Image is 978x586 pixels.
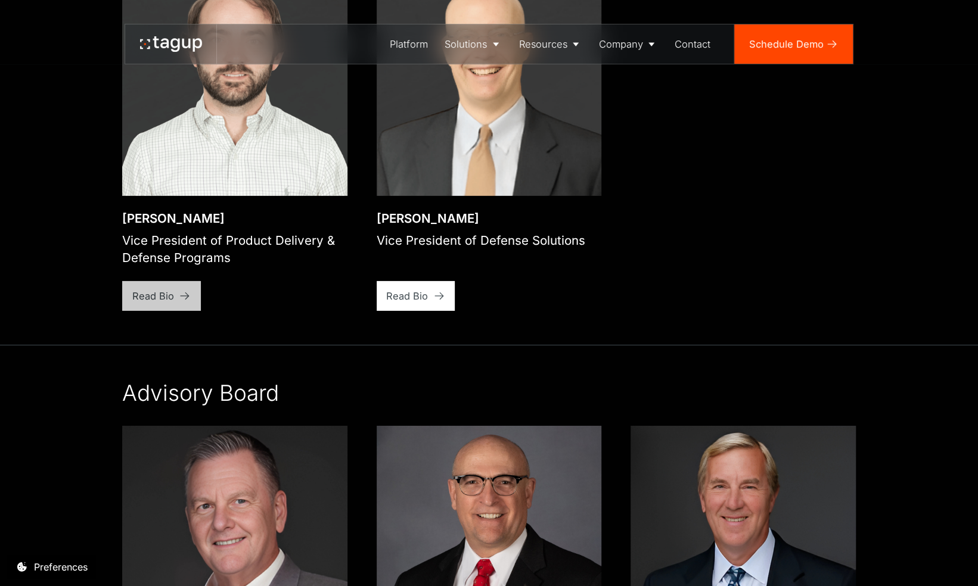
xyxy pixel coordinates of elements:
h2: Advisory Board [122,379,279,406]
div: Preferences [34,560,88,574]
div: [PERSON_NAME] [377,210,585,227]
a: Solutions [436,24,510,64]
a: Platform [381,24,436,64]
a: Resources [510,24,590,64]
a: Schedule Demo [734,24,853,64]
div: Open bio popup [376,195,377,196]
a: Read Bio [377,281,455,310]
div: Platform [389,37,427,52]
div: Solutions [445,37,487,52]
div: Read Bio [386,289,428,304]
div: Read Bio [132,289,174,304]
div: Vice President of Product Delivery & Defense Programs [122,232,347,266]
div: Company [599,37,643,52]
a: Company [590,24,666,64]
div: Schedule Demo [749,37,824,52]
div: [PERSON_NAME] [122,210,347,227]
div: Contact [675,37,710,52]
a: Contact [666,24,719,64]
div: Vice President of Defense Solutions [377,232,585,250]
a: Read Bio [122,281,201,310]
div: Resources [519,37,567,52]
